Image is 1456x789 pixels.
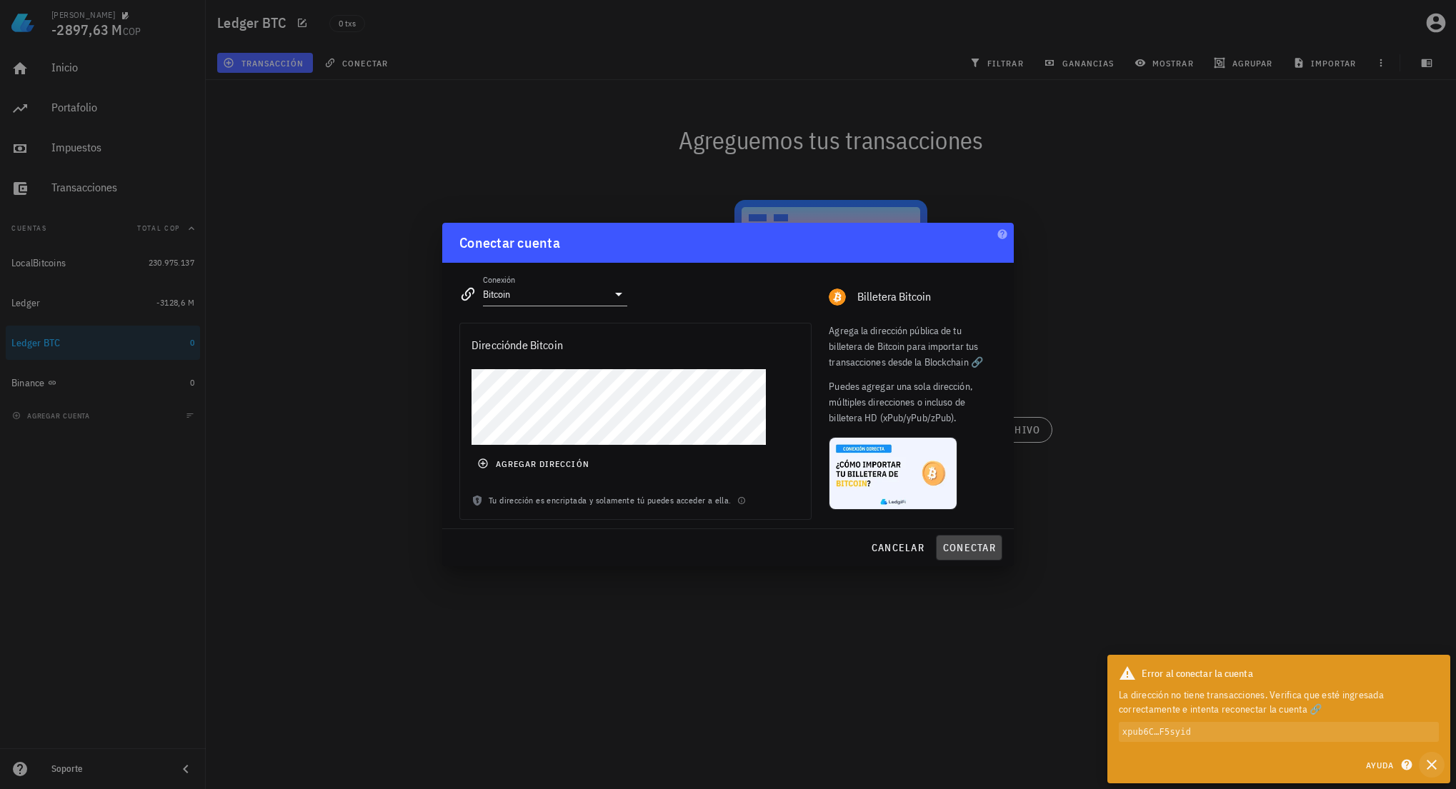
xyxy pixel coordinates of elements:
[942,541,996,554] span: conectar
[829,323,997,370] div: Agrega la dirección pública de tu billetera de Bitcoin para importar tus transacciones desde la B...
[472,453,598,473] button: agregar dirección
[871,541,924,554] span: cancelar
[936,535,1002,561] button: conectar
[1365,758,1410,771] span: Ayuda
[472,338,516,352] span: dirección
[480,458,589,469] span: agregar dirección
[857,290,997,303] div: Billetera Bitcoin
[460,493,811,519] div: Tu dirección es encriptada y solamente tú puedes acceder a ella.
[472,338,563,352] span: de Bitcoin
[829,378,997,426] div: Puedes agregar una sola dirección, múltiples direcciones o incluso de billetera HD (xPub/yPub/zPub).
[459,231,560,254] div: Conectar cuenta
[1119,688,1439,716] div: La dirección no tiene transacciones. Verifica que esté ingresada correctamente e intenta reconect...
[1357,755,1419,775] button: Ayuda
[483,274,515,285] label: Conexión
[1142,665,1253,681] span: Error al conectar la cuenta
[865,535,930,561] button: cancelar
[1119,722,1439,742] code: xpub6C…F5syid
